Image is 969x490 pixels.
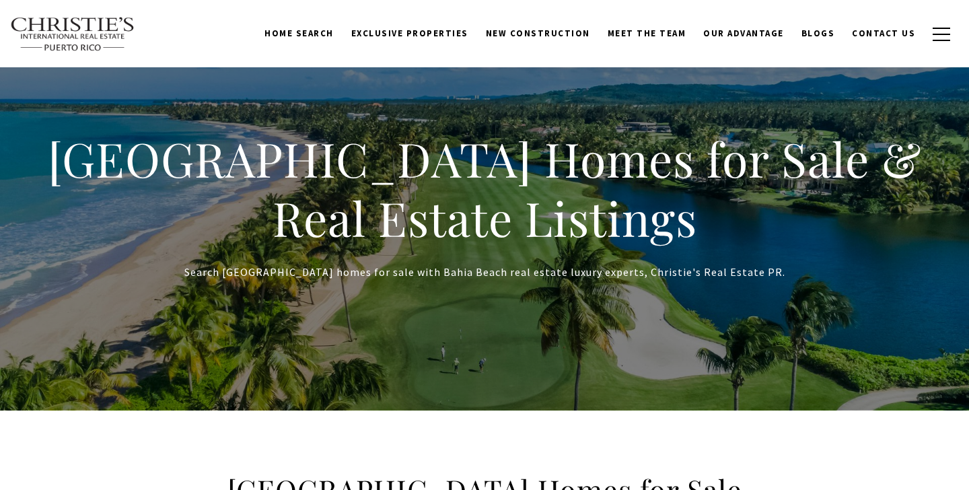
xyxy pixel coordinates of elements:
img: Christie's International Real Estate text transparent background [10,17,135,52]
span: Blogs [801,28,835,39]
a: Exclusive Properties [343,21,477,46]
span: Exclusive Properties [351,28,468,39]
a: Blogs [793,21,844,46]
span: Search [GEOGRAPHIC_DATA] homes for sale with Bahia Beach real estate luxury experts, Christie's R... [184,265,785,279]
span: Our Advantage [703,28,784,39]
a: Our Advantage [694,21,793,46]
span: [GEOGRAPHIC_DATA] Homes for Sale & Real Estate Listings [48,127,922,249]
span: New Construction [486,28,590,39]
span: Contact Us [852,28,915,39]
a: Home Search [256,21,343,46]
a: Meet the Team [599,21,695,46]
a: New Construction [477,21,599,46]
